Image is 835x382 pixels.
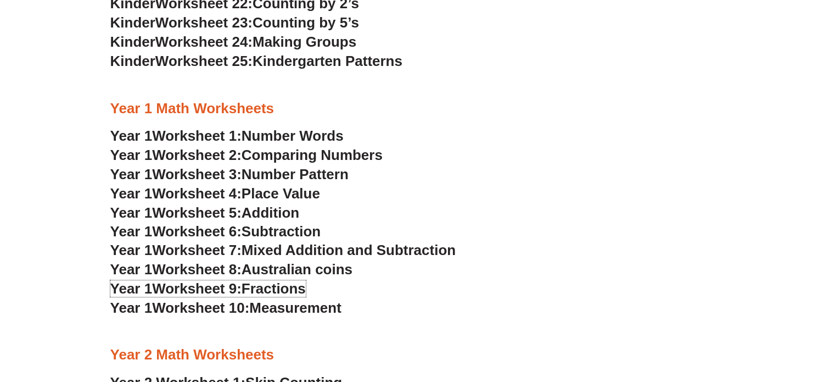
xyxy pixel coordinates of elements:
span: Addition [242,204,299,221]
h3: Year 1 Math Worksheets [110,99,725,118]
span: Measurement [249,300,341,316]
a: Year 1Worksheet 5:Addition [110,204,300,221]
span: Counting by 5’s [253,14,359,31]
a: Year 1Worksheet 4:Place Value [110,185,320,202]
a: Year 1Worksheet 7:Mixed Addition and Subtraction [110,242,456,258]
span: Place Value [242,185,320,202]
a: Year 1Worksheet 3:Number Pattern [110,166,349,182]
a: Year 1Worksheet 6:Subtraction [110,223,321,240]
span: Number Words [242,128,344,144]
span: Fractions [242,280,306,297]
span: Kinder [110,34,155,50]
iframe: Chat Widget [652,258,835,382]
span: Worksheet 10: [152,300,249,316]
span: Worksheet 5: [152,204,242,221]
span: Worksheet 2: [152,147,242,163]
span: Worksheet 24: [155,34,253,50]
span: Worksheet 23: [155,14,253,31]
a: Year 1Worksheet 2:Comparing Numbers [110,147,383,163]
span: Worksheet 3: [152,166,242,182]
span: Number Pattern [242,166,349,182]
a: Year 1Worksheet 8:Australian coins [110,261,352,278]
span: Mixed Addition and Subtraction [242,242,456,258]
span: Worksheet 9: [152,280,242,297]
span: Worksheet 1: [152,128,242,144]
span: Worksheet 4: [152,185,242,202]
span: Kinder [110,53,155,69]
span: Kinder [110,14,155,31]
a: Year 1Worksheet 9:Fractions [110,280,306,297]
a: Year 1Worksheet 1:Number Words [110,128,344,144]
span: Subtraction [242,223,321,240]
a: Year 1Worksheet 10:Measurement [110,300,341,316]
span: Worksheet 6: [152,223,242,240]
h3: Year 2 Math Worksheets [110,346,725,364]
span: Comparing Numbers [242,147,383,163]
span: Australian coins [242,261,352,278]
span: Making Groups [253,34,356,50]
span: Worksheet 7: [152,242,242,258]
span: Worksheet 8: [152,261,242,278]
span: Worksheet 25: [155,53,253,69]
span: Kindergarten Patterns [253,53,402,69]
